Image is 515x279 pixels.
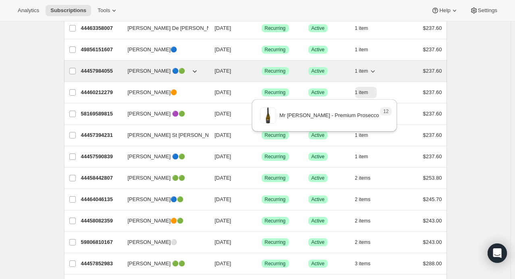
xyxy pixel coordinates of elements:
button: 2 items [355,194,380,205]
span: 1 item [355,153,368,160]
div: 49856151607[PERSON_NAME]🔵[DATE]SuccessRecurringSuccessActive1 item$237.60 [81,44,442,55]
span: 2 items [355,218,371,224]
span: [DATE] [215,46,231,52]
button: [PERSON_NAME] St [PERSON_NAME]🔵🟢 [123,129,204,142]
span: $237.60 [423,68,442,74]
button: Analytics [13,5,44,16]
span: Active [311,218,325,224]
p: Mr [PERSON_NAME] - Premium Prosecco [279,111,379,120]
span: [DATE] [215,175,231,181]
button: [PERSON_NAME] 🔵🟢 [123,150,204,163]
span: Active [311,46,325,53]
div: 44457984055[PERSON_NAME] 🔵🟢[DATE]SuccessRecurringSuccessActive1 item$237.60 [81,65,442,77]
span: [PERSON_NAME] St [PERSON_NAME]🔵🟢 [128,131,235,139]
span: $237.60 [423,25,442,31]
span: Recurring [265,239,286,245]
span: $243.00 [423,239,442,245]
span: $237.60 [423,132,442,138]
span: [DATE] [215,132,231,138]
span: Recurring [265,25,286,31]
p: 58169589815 [81,110,121,118]
div: 44457394231[PERSON_NAME] St [PERSON_NAME]🔵🟢[DATE]SuccessRecurringSuccessActive1 item$237.60 [81,130,442,141]
div: 44457852983[PERSON_NAME] 🟢🟢[DATE]SuccessRecurringSuccessActive3 items$288.00 [81,258,442,269]
span: 12 [383,108,388,115]
span: [PERSON_NAME]🔵 [128,46,177,54]
button: [PERSON_NAME] 🟢🟢 [123,257,204,270]
p: 44460212279 [81,88,121,96]
p: 44463358007 [81,24,121,32]
span: [PERSON_NAME]🟠🟢 [128,217,184,225]
button: [PERSON_NAME]🟠 [123,86,204,99]
span: Recurring [265,175,286,181]
span: Recurring [265,196,286,203]
span: 3 items [355,260,371,267]
span: [DATE] [215,239,231,245]
button: [PERSON_NAME]🔵 [123,43,204,56]
span: [DATE] [215,68,231,74]
span: $243.00 [423,218,442,224]
button: Subscriptions [46,5,91,16]
button: [PERSON_NAME]⚪ [123,236,204,249]
p: 44457984055 [81,67,121,75]
span: [DATE] [215,218,231,224]
span: [DATE] [215,196,231,202]
div: 44463358007[PERSON_NAME] De [PERSON_NAME]🟠[DATE]SuccessRecurringSuccessActive1 item$237.60 [81,23,442,34]
p: 44464046135 [81,195,121,203]
span: [DATE] [215,25,231,31]
span: [DATE] [215,111,231,117]
span: 1 item [355,89,368,96]
span: [PERSON_NAME] 🟢🟢 [128,174,185,182]
p: 49856151607 [81,46,121,54]
div: 44457590839[PERSON_NAME] 🔵🟢[DATE]SuccessRecurringSuccessActive1 item$237.60 [81,151,442,162]
span: Active [311,25,325,31]
button: 1 item [355,87,377,98]
button: Tools [93,5,123,16]
button: 2 items [355,172,380,184]
button: 1 item [355,23,377,34]
span: [PERSON_NAME]🔵🟢 [128,195,184,203]
button: [PERSON_NAME] 🟣🟢 [123,107,204,120]
p: 44457394231 [81,131,121,139]
span: Recurring [265,89,286,96]
button: 2 items [355,215,380,227]
span: Recurring [265,218,286,224]
span: Subscriptions [50,7,86,14]
div: 44464046135[PERSON_NAME]🔵🟢[DATE]SuccessRecurringSuccessActive2 items$245.70 [81,194,442,205]
button: 2 items [355,237,380,248]
span: [PERSON_NAME] 🟣🟢 [128,110,185,118]
button: [PERSON_NAME] 🟢🟢 [123,172,204,185]
button: Settings [465,5,502,16]
span: 1 item [355,46,368,53]
span: 2 items [355,239,371,245]
p: 59806810167 [81,238,121,246]
span: $253.80 [423,175,442,181]
button: 1 item [355,151,377,162]
button: 3 items [355,258,380,269]
span: $237.60 [423,89,442,95]
div: Open Intercom Messenger [488,243,507,263]
span: [PERSON_NAME] 🔵🟢 [128,153,185,161]
span: Analytics [18,7,39,14]
div: 59806810167[PERSON_NAME]⚪[DATE]SuccessRecurringSuccessActive2 items$243.00 [81,237,442,248]
button: Help [426,5,463,16]
span: Tools [98,7,110,14]
span: [PERSON_NAME]🟠 [128,88,177,96]
p: 44457852983 [81,260,121,268]
div: 44458442807[PERSON_NAME] 🟢🟢[DATE]SuccessRecurringSuccessActive2 items$253.80 [81,172,442,184]
span: 1 item [355,25,368,31]
span: Recurring [265,68,286,74]
span: $245.70 [423,196,442,202]
div: 44460212279[PERSON_NAME]🟠[DATE]SuccessRecurringSuccessActive1 item$237.60 [81,87,442,98]
span: [PERSON_NAME]⚪ [128,238,177,246]
span: Active [311,68,325,74]
span: [DATE] [215,89,231,95]
p: 44457590839 [81,153,121,161]
span: Recurring [265,153,286,160]
div: 44458082359[PERSON_NAME]🟠🟢[DATE]SuccessRecurringSuccessActive2 items$243.00 [81,215,442,227]
span: Active [311,175,325,181]
button: 1 item [355,44,377,55]
span: Recurring [265,260,286,267]
span: 2 items [355,175,371,181]
button: [PERSON_NAME] De [PERSON_NAME]🟠 [123,22,204,35]
span: [PERSON_NAME] 🟢🟢 [128,260,185,268]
